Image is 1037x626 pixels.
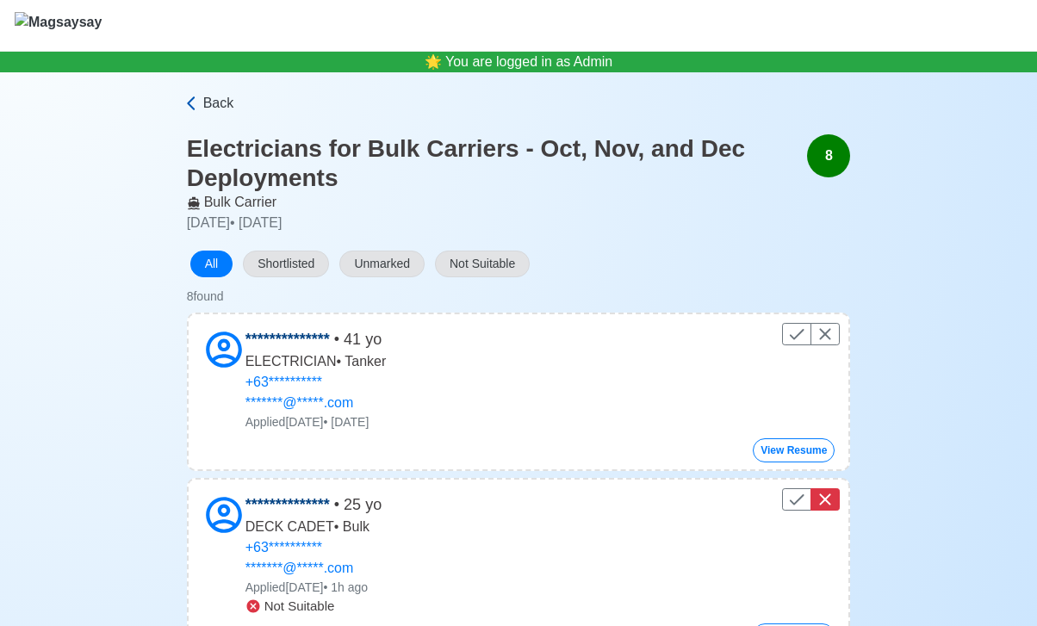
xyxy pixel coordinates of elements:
p: Applied [DATE] • [DATE] [245,413,387,431]
div: Control [782,323,840,345]
p: • 25 yo [245,493,382,517]
img: Magsaysay [15,12,102,43]
p: [DATE] • [DATE] [187,213,808,233]
button: View Resume [753,438,835,462]
div: 8 found [187,288,224,306]
button: Not Suitable [435,251,530,277]
p: ELECTRICIAN • Tanker [245,351,387,372]
div: 8 [807,134,850,177]
button: All [190,251,233,277]
p: Applied [DATE] • 1h ago [245,579,382,597]
button: Magsaysay [14,1,102,51]
span: bell [423,50,444,73]
span: Back [203,93,234,114]
button: Shortlisted [243,251,329,277]
button: Unmarked [339,251,425,277]
p: • 41 yo [245,328,387,351]
p: Bulk Carrier [187,192,808,213]
div: Not Suitable [245,597,382,617]
a: Back [183,93,851,114]
div: Control [782,488,840,511]
h3: Electricians for Bulk Carriers - Oct, Nov, and Dec Deployments [187,134,808,192]
p: DECK CADET • Bulk [245,517,382,537]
